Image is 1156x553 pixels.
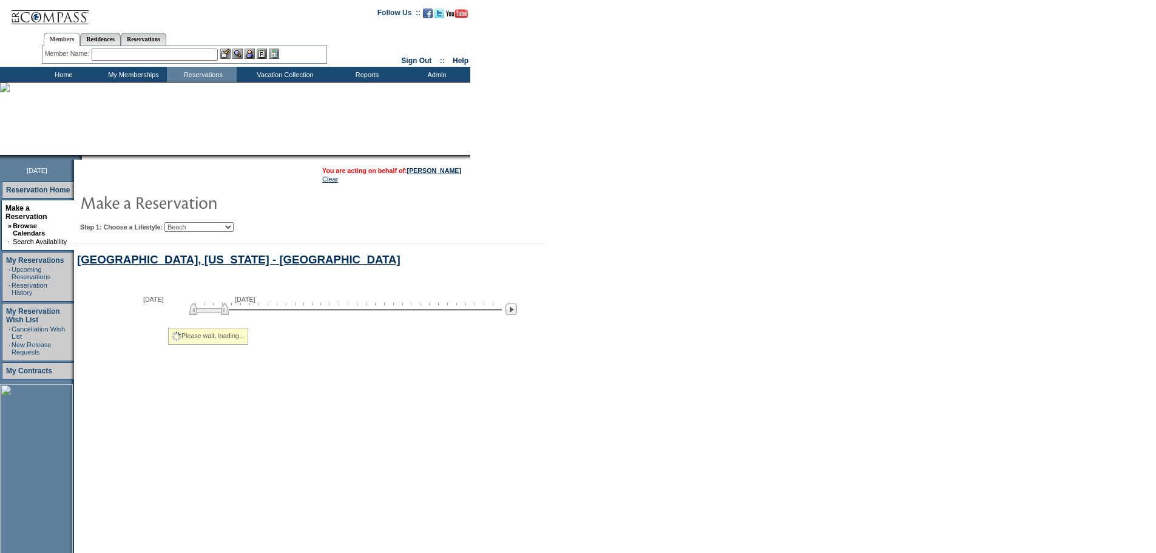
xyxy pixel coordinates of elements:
[97,67,167,82] td: My Memberships
[12,325,65,340] a: Cancellation Wish List
[8,325,10,340] td: ·
[172,331,181,341] img: spinner2.gif
[232,49,243,59] img: View
[257,49,267,59] img: Reservations
[44,33,81,46] a: Members
[6,367,52,375] a: My Contracts
[331,67,401,82] td: Reports
[8,282,10,296] td: ·
[235,296,255,303] span: [DATE]
[453,56,468,65] a: Help
[121,33,166,46] a: Reservations
[8,222,12,229] b: »
[322,175,338,183] a: Clear
[27,67,97,82] td: Home
[8,341,10,356] td: ·
[78,155,82,160] img: promoShadowLeftCorner.gif
[505,304,517,315] img: Next
[446,9,468,18] img: Subscribe to our YouTube Channel
[12,341,51,356] a: New Release Requests
[401,56,431,65] a: Sign Out
[377,7,421,22] td: Follow Us ::
[8,238,12,245] td: ·
[12,266,50,280] a: Upcoming Reservations
[80,223,163,231] b: Step 1: Choose a Lifestyle:
[434,8,444,18] img: Follow us on Twitter
[6,307,60,324] a: My Reservation Wish List
[446,12,468,19] a: Subscribe to our YouTube Channel
[77,253,401,266] a: [GEOGRAPHIC_DATA], [US_STATE] - [GEOGRAPHIC_DATA]
[80,33,121,46] a: Residences
[407,167,461,174] a: [PERSON_NAME]
[440,56,445,65] span: ::
[269,49,279,59] img: b_calculator.gif
[82,155,83,160] img: blank.gif
[168,328,248,345] div: Please wait, loading...
[423,12,433,19] a: Become our fan on Facebook
[13,238,67,245] a: Search Availability
[401,67,470,82] td: Admin
[45,49,92,59] div: Member Name:
[423,8,433,18] img: Become our fan on Facebook
[6,186,70,194] a: Reservation Home
[322,167,461,174] span: You are acting on behalf of:
[6,256,64,265] a: My Reservations
[143,296,164,303] span: [DATE]
[237,67,331,82] td: Vacation Collection
[8,266,10,280] td: ·
[245,49,255,59] img: Impersonate
[167,67,237,82] td: Reservations
[13,222,45,237] a: Browse Calendars
[12,282,47,296] a: Reservation History
[434,12,444,19] a: Follow us on Twitter
[5,204,47,221] a: Make a Reservation
[220,49,231,59] img: b_edit.gif
[80,190,323,214] img: pgTtlMakeReservation.gif
[27,167,47,174] span: [DATE]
